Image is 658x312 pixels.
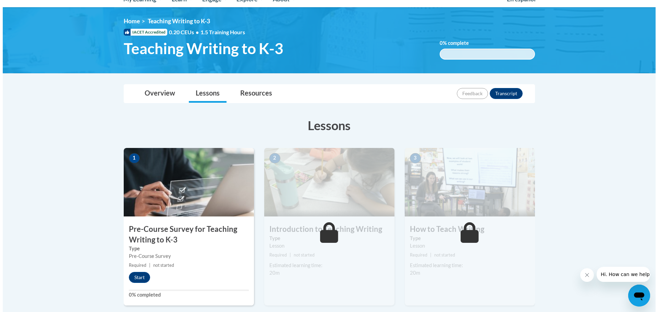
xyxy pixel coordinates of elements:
label: % complete [437,39,476,47]
a: Overview [135,85,179,103]
span: not started [431,252,452,258]
span: 2 [267,153,278,163]
iframe: Button to launch messaging window [625,285,647,307]
h3: Pre-Course Survey for Teaching Writing to K-3 [121,224,251,245]
a: Home [121,17,137,25]
h3: Lessons [121,117,532,134]
span: Teaching Writing to K-3 [145,17,207,25]
span: 20m [407,270,417,276]
label: Type [126,245,246,252]
span: | [287,252,288,258]
iframe: Close message [577,268,591,282]
img: Course Image [402,148,532,216]
span: IACET Accredited [121,29,164,36]
iframe: Message from company [594,267,647,282]
span: not started [291,252,312,258]
span: 1 [126,153,137,163]
span: 0 [437,40,440,46]
span: | [427,252,429,258]
div: Estimated learning time: [267,262,387,269]
span: Hi. How can we help? [4,5,56,10]
span: Required [126,263,144,268]
span: 3 [407,153,418,163]
span: Required [267,252,284,258]
label: 0% completed [126,291,246,299]
img: Course Image [261,148,392,216]
button: Start [126,272,147,283]
label: Type [267,235,387,242]
h3: Introduction to Teaching Writing [261,224,392,235]
button: Transcript [487,88,520,99]
button: Feedback [454,88,485,99]
a: Lessons [186,85,224,103]
div: Estimated learning time: [407,262,527,269]
a: Resources [231,85,276,103]
div: Lesson [267,242,387,250]
h3: How to Teach Writing [402,224,532,235]
span: Required [407,252,425,258]
span: Teaching Writing to K-3 [121,39,281,58]
span: • [193,29,196,35]
span: not started [150,263,171,268]
span: 1.5 Training Hours [198,29,242,35]
span: 0.20 CEUs [166,28,198,36]
div: Pre-Course Survey [126,252,246,260]
span: 20m [267,270,277,276]
span: | [146,263,148,268]
label: Type [407,235,527,242]
img: Course Image [121,148,251,216]
div: Lesson [407,242,527,250]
